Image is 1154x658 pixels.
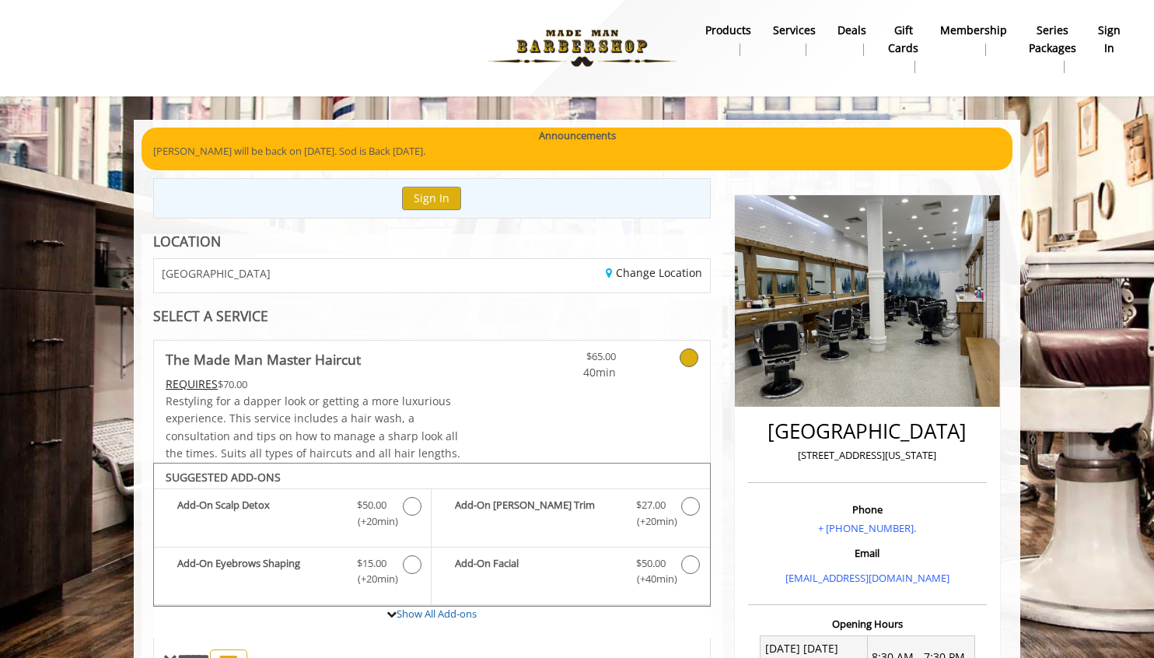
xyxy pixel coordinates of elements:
[636,497,666,513] span: $27.00
[357,497,386,513] span: $50.00
[773,22,816,39] b: Services
[694,19,762,60] a: Productsproducts
[153,232,221,250] b: LOCATION
[940,22,1007,39] b: Membership
[636,555,666,572] span: $50.00
[827,19,877,60] a: DealsDeals
[752,504,983,515] h3: Phone
[439,497,701,534] label: Add-On Beard Trim
[785,571,949,585] a: [EMAIL_ADDRESS][DOMAIN_NAME]
[166,376,218,391] span: This service needs some Advance to be paid before we block your appointment
[357,555,386,572] span: $15.00
[752,447,983,464] p: [STREET_ADDRESS][US_STATE]
[162,268,271,279] span: [GEOGRAPHIC_DATA]
[455,497,620,530] b: Add-On [PERSON_NAME] Trim
[166,348,361,370] b: The Made Man Master Haircut
[166,376,478,393] div: $70.00
[1087,19,1131,60] a: sign insign in
[177,497,341,530] b: Add-On Scalp Detox
[162,555,423,592] label: Add-On Eyebrows Shaping
[349,571,395,587] span: (+20min )
[153,143,1001,159] p: [PERSON_NAME] will be back on [DATE]. Sod is Back [DATE].
[162,497,423,534] label: Add-On Scalp Detox
[439,555,701,592] label: Add-On Facial
[1098,22,1121,57] b: sign in
[877,19,929,77] a: Gift cardsgift cards
[752,548,983,558] h3: Email
[888,22,918,57] b: gift cards
[166,470,281,485] b: SUGGESTED ADD-ONS
[838,22,866,39] b: Deals
[349,513,395,530] span: (+20min )
[762,19,827,60] a: ServicesServices
[628,571,673,587] span: (+40min )
[1018,19,1087,77] a: Series packagesSeries packages
[929,19,1018,60] a: MembershipMembership
[1029,22,1076,57] b: Series packages
[539,128,616,144] b: Announcements
[475,5,689,91] img: Made Man Barbershop logo
[397,607,477,621] a: Show All Add-ons
[606,265,702,280] a: Change Location
[705,22,751,39] b: products
[628,513,673,530] span: (+20min )
[524,364,616,381] span: 40min
[748,618,987,629] h3: Opening Hours
[818,521,916,535] a: + [PHONE_NUMBER].
[455,555,620,588] b: Add-On Facial
[177,555,341,588] b: Add-On Eyebrows Shaping
[153,463,711,607] div: The Made Man Master Haircut Add-onS
[166,394,460,460] span: Restyling for a dapper look or getting a more luxurious experience. This service includes a hair ...
[153,309,711,324] div: SELECT A SERVICE
[752,420,983,443] h2: [GEOGRAPHIC_DATA]
[402,187,461,209] button: Sign In
[524,341,616,382] a: $65.00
